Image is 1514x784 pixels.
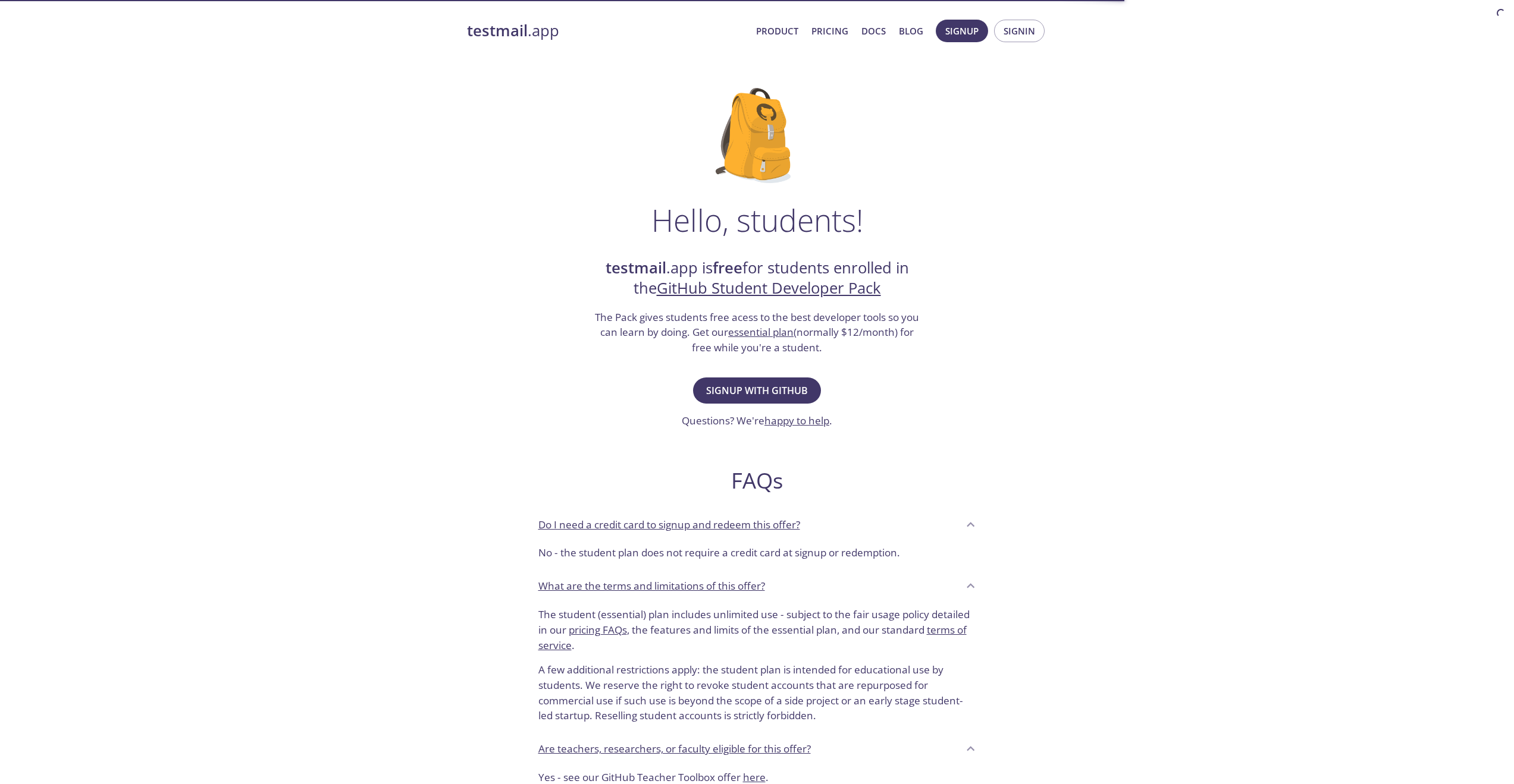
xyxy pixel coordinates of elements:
[899,23,923,39] a: Blog
[728,325,794,339] a: essential plan
[713,257,742,278] strong: free
[693,377,821,404] button: Signup with GitHub
[467,21,747,41] a: testmail.app
[538,578,765,594] p: What are the terms and limitations of this offer?
[529,540,986,570] div: Do I need a credit card to signup and redeem this offer?
[682,413,832,429] h3: Questions? We're .
[756,23,798,39] a: Product
[811,23,848,39] a: Pricing
[538,607,976,653] p: The student (essential) plan includes unlimited use - subject to the fair usage policy detailed i...
[529,733,986,765] div: Are teachers, researchers, or faculty eligible for this offer?
[594,258,921,299] h2: .app is for students enrolled in the
[936,20,988,42] button: Signup
[861,23,886,39] a: Docs
[538,653,976,723] p: A few additional restrictions apply: the student plan is intended for educational use by students...
[657,278,881,298] a: GitHub Student Developer Pack
[764,414,829,427] a: happy to help
[538,623,967,652] a: terms of service
[594,310,921,355] h3: The Pack gives students free acess to the best developer tools so you can learn by doing. Get our...
[538,545,976,561] p: No - the student plan does not require a credit card at signup or redemption.
[538,517,800,533] p: Do I need a credit card to signup and redeem this offer?
[606,257,666,278] strong: testmail
[651,202,863,238] h1: Hello, students!
[538,741,811,757] p: Are teachers, researchers, or faculty eligible for this offer?
[994,20,1045,42] button: Signin
[743,770,766,784] a: here
[1004,23,1035,39] span: Signin
[569,623,627,637] a: pricing FAQs
[529,508,986,540] div: Do I need a credit card to signup and redeem this offer?
[529,602,986,733] div: What are the terms and limitations of this offer?
[716,88,798,183] img: github-student-backpack.png
[529,570,986,602] div: What are the terms and limitations of this offer?
[945,23,979,39] span: Signup
[467,20,528,41] strong: testmail
[706,382,808,399] span: Signup with GitHub
[529,467,986,494] h2: FAQs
